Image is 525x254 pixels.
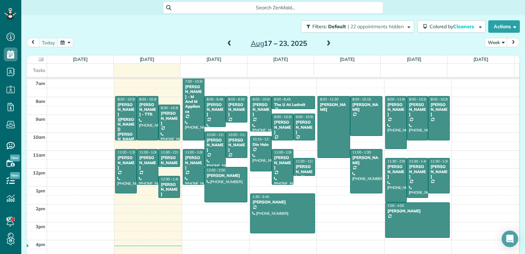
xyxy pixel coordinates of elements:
span: 11:00 - 1:00 [139,150,158,155]
a: [DATE] [407,56,422,62]
span: 10am [33,134,45,140]
div: [PERSON_NAME] [409,164,426,179]
div: [PERSON_NAME] [160,111,178,126]
div: [PERSON_NAME] [352,155,380,165]
div: [PERSON_NAME] [206,173,246,178]
span: 9:00 - 10:30 [296,115,314,119]
button: Actions [488,20,520,33]
span: 11:30 - 1:45 [409,159,428,163]
span: 8:00 - 10:30 [409,97,428,102]
button: Filters: Default | 22 appointments hidden [301,20,414,33]
span: | 22 appointments hidden [348,23,404,30]
a: [DATE] [73,56,88,62]
div: [PERSON_NAME] - [PERSON_NAME] [160,155,178,185]
span: 11:30 - 2:00 [388,159,406,163]
span: 11:30 - 12:30 [296,159,316,163]
span: 7am [36,81,45,86]
div: [PERSON_NAME] [206,102,224,117]
div: [PERSON_NAME] [160,182,178,197]
span: 12pm [33,170,45,176]
a: Filters: Default | 22 appointments hidden [298,20,414,33]
span: 11:30 - 1:30 [431,159,449,163]
span: Default [328,23,346,30]
span: 1:30 - 3:45 [253,194,269,199]
div: [PERSON_NAME] [387,102,405,117]
span: Aug [251,39,264,47]
div: [PERSON_NAME] - Btn Systems [295,164,313,184]
span: 2:00 - 4:00 [388,203,404,208]
span: 11:00 - 1:30 [353,150,371,155]
span: 8:00 - 10:30 [118,97,136,102]
div: [PERSON_NAME] [228,102,245,117]
div: [PERSON_NAME] - TTR [139,102,156,117]
span: 9am [36,116,45,122]
div: [PERSON_NAME] [430,164,448,179]
span: 8:00 - 10:30 [431,97,449,102]
div: [PERSON_NAME] [352,102,380,112]
span: 3pm [36,224,45,229]
span: 8:00 - 11:30 [320,97,338,102]
span: 2pm [36,206,45,211]
span: 12:30 - 1:45 [161,177,179,181]
span: 7:00 - 10:30 [185,79,204,84]
a: [DATE] [206,56,221,62]
div: [PERSON_NAME] [252,200,313,204]
a: [DATE] [273,56,288,62]
div: [PERSON_NAME] [274,155,291,170]
span: 11:00 - 1:30 [118,150,136,155]
div: [PERSON_NAME] [387,164,405,179]
button: Week [485,38,507,47]
span: 12:00 - 2:00 [207,168,225,172]
button: prev [26,38,40,47]
div: The U At Ledroit [274,102,313,107]
h2: 17 – 23, 2025 [236,40,322,47]
div: [PERSON_NAME] [252,102,270,117]
button: next [507,38,520,47]
span: 8:00 - 8:45 [274,97,291,102]
span: Filters: [312,23,327,30]
span: 10:15 - 12:15 [253,137,273,141]
span: 8am [36,98,45,104]
div: [PERSON_NAME] [139,155,156,170]
a: [DATE] [140,56,155,62]
span: New [10,172,20,179]
div: [PERSON_NAME] [295,120,313,135]
span: 11:00 - 1:00 [274,150,293,155]
span: 8:00 - 11:00 [388,97,406,102]
span: 9:00 - 10:30 [274,115,293,119]
a: [DATE] [473,56,488,62]
span: New [10,155,20,161]
button: today [39,38,58,47]
span: 10:00 - 12:00 [207,133,227,137]
div: [PERSON_NAME] [387,209,448,213]
span: 10:00 - 11:30 [228,133,249,137]
div: [PERSON_NAME] ([PERSON_NAME]) [PERSON_NAME] [117,102,135,147]
span: 11am [33,152,45,158]
span: 8:30 - 10:30 [161,106,179,110]
span: 1pm [36,188,45,193]
span: 8:00 - 9:45 [207,97,223,102]
div: [PERSON_NAME] [117,155,135,170]
span: Cleaners [453,23,475,30]
div: [PERSON_NAME] [409,102,426,117]
div: [PERSON_NAME] [430,102,448,117]
span: 4pm [36,242,45,247]
div: [PERSON_NAME] - M And M Appliance [185,84,202,114]
span: 8:00 - 9:30 [228,97,245,102]
div: Din Hsin [252,142,270,147]
span: Tasks [33,67,45,73]
span: 11:00 - 1:00 [185,150,204,155]
div: Open Intercom Messenger [502,231,518,247]
span: 8:00 - 10:15 [353,97,371,102]
span: 11:00 - 12:00 [161,150,181,155]
span: 8:00 - 10:00 [253,97,271,102]
span: 8:00 - 10:30 [139,97,158,102]
div: [PERSON_NAME] [228,138,245,152]
span: Colored by [429,23,477,30]
a: [DATE] [340,56,355,62]
div: [PERSON_NAME] [320,102,348,112]
button: Colored byCleaners [417,20,485,33]
div: [PERSON_NAME] [274,120,291,135]
div: [PERSON_NAME] [206,138,224,152]
div: [PERSON_NAME] [185,155,202,170]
